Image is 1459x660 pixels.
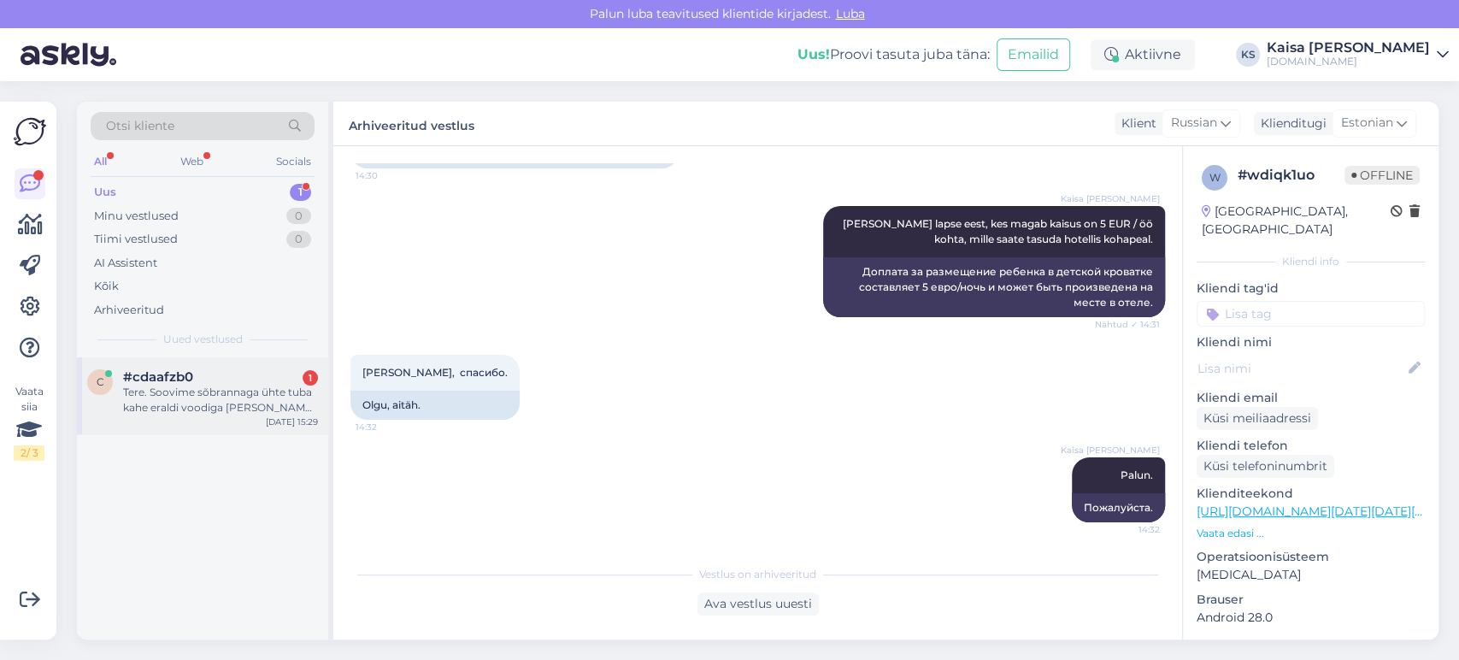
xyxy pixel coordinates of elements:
[1091,39,1195,70] div: Aktiivne
[1202,203,1391,239] div: [GEOGRAPHIC_DATA], [GEOGRAPHIC_DATA]
[1197,437,1425,455] p: Kliendi telefon
[1197,407,1318,430] div: Küsi meiliaadressi
[91,150,110,173] div: All
[697,592,819,616] div: Ava vestlus uuesti
[1267,55,1430,68] div: [DOMAIN_NAME]
[123,385,318,415] div: Tere. Soovime sõbrannaga ühte tuba kahe eraldi voodiga [PERSON_NAME] spaa-hotelli. Koos hommiku- ...
[94,184,116,201] div: Uus
[123,369,193,385] span: #cdaafzb0
[349,112,474,135] label: Arhiveeritud vestlus
[350,391,520,420] div: Olgu, aitäh.
[823,257,1165,317] div: Доплата за размещение ребенка в детской кроватке составляет 5 евро/ночь и может быть произведена ...
[356,421,420,433] span: 14:32
[797,44,990,65] div: Proovi tasuta juba täna:
[1197,485,1425,503] p: Klienditeekond
[1197,254,1425,269] div: Kliendi info
[303,370,318,386] div: 1
[94,208,179,225] div: Minu vestlused
[1197,548,1425,566] p: Operatsioonisüsteem
[1197,359,1405,378] input: Lisa nimi
[1344,166,1420,185] span: Offline
[286,231,311,248] div: 0
[1061,192,1160,205] span: Kaisa [PERSON_NAME]
[1197,566,1425,584] p: [MEDICAL_DATA]
[1072,493,1165,522] div: Пожалуйста.
[1197,301,1425,327] input: Lisa tag
[362,366,508,379] span: [PERSON_NAME], спасибо.
[699,567,816,582] span: Vestlus on arhiveeritud
[1267,41,1449,68] a: Kaisa [PERSON_NAME][DOMAIN_NAME]
[356,169,420,182] span: 14:30
[1061,444,1160,457] span: Kaisa [PERSON_NAME]
[1115,115,1156,133] div: Klient
[290,184,311,201] div: 1
[843,217,1156,245] span: [PERSON_NAME] lapse eest, kes magab kaisus on 5 EUR / öö kohta, mille saate tasuda hotellis kohap...
[1209,171,1221,184] span: w
[831,6,870,21] span: Luba
[1254,115,1327,133] div: Klienditugi
[177,150,207,173] div: Web
[1197,280,1425,298] p: Kliendi tag'id
[1197,389,1425,407] p: Kliendi email
[1197,455,1334,478] div: Küsi telefoninumbrit
[1238,165,1344,186] div: # wdiqk1uo
[14,115,46,148] img: Askly Logo
[97,375,104,388] span: c
[1121,468,1153,481] span: Palun.
[1267,41,1430,55] div: Kaisa [PERSON_NAME]
[797,46,830,62] b: Uus!
[106,117,174,135] span: Otsi kliente
[14,445,44,461] div: 2 / 3
[1197,591,1425,609] p: Brauser
[286,208,311,225] div: 0
[997,38,1070,71] button: Emailid
[1171,114,1217,133] span: Russian
[1096,523,1160,536] span: 14:32
[14,384,44,461] div: Vaata siia
[266,415,318,428] div: [DATE] 15:29
[94,278,119,295] div: Kõik
[94,255,157,272] div: AI Assistent
[1197,526,1425,541] p: Vaata edasi ...
[94,302,164,319] div: Arhiveeritud
[94,231,178,248] div: Tiimi vestlused
[163,332,243,347] span: Uued vestlused
[1197,609,1425,627] p: Android 28.0
[1095,318,1160,331] span: Nähtud ✓ 14:31
[1236,43,1260,67] div: KS
[273,150,315,173] div: Socials
[1197,333,1425,351] p: Kliendi nimi
[1341,114,1393,133] span: Estonian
